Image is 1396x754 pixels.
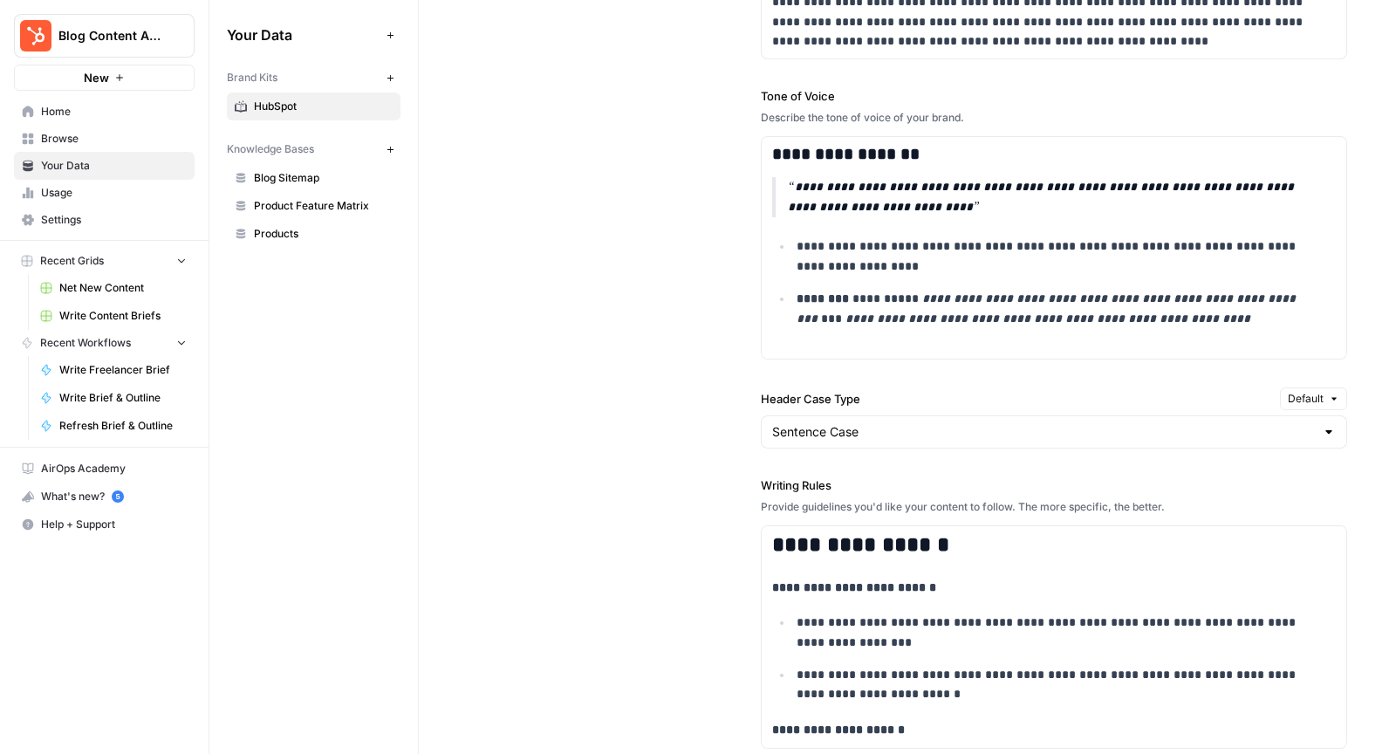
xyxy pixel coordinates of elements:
button: What's new? 5 [14,483,195,511]
a: Net New Content [32,274,195,302]
span: Your Data [227,24,380,45]
button: Help + Support [14,511,195,538]
span: Your Data [41,158,187,174]
span: Refresh Brief & Outline [59,418,187,434]
span: New [84,69,109,86]
span: Browse [41,131,187,147]
a: 5 [112,490,124,503]
a: Products [227,220,400,248]
div: Describe the tone of voice of your brand. [761,110,1347,126]
span: AirOps Academy [41,461,187,476]
a: Blog Sitemap [227,164,400,192]
label: Header Case Type [761,390,1273,408]
span: Product Feature Matrix [254,198,393,214]
a: Home [14,98,195,126]
span: Net New Content [59,280,187,296]
text: 5 [115,492,120,501]
a: Usage [14,179,195,207]
div: Provide guidelines you'd like your content to follow. The more specific, the better. [761,499,1347,515]
span: Write Brief & Outline [59,390,187,406]
span: Recent Grids [40,253,104,269]
a: Refresh Brief & Outline [32,412,195,440]
a: Write Freelancer Brief [32,356,195,384]
div: What's new? [15,483,194,510]
span: Write Content Briefs [59,308,187,324]
a: Write Brief & Outline [32,384,195,412]
a: Write Content Briefs [32,302,195,330]
input: Sentence Case [772,423,1315,441]
a: Browse [14,125,195,153]
button: Workspace: Blog Content Action Plan [14,14,195,58]
span: Usage [41,185,187,201]
a: Your Data [14,152,195,180]
label: Tone of Voice [761,87,1347,105]
span: Knowledge Bases [227,141,314,157]
span: Default [1288,391,1324,407]
span: Blog Sitemap [254,170,393,186]
span: Help + Support [41,517,187,532]
button: Default [1280,387,1347,410]
span: Brand Kits [227,70,277,86]
button: Recent Grids [14,248,195,274]
button: New [14,65,195,91]
a: AirOps Academy [14,455,195,483]
a: HubSpot [227,93,400,120]
button: Recent Workflows [14,330,195,356]
span: Settings [41,212,187,228]
span: Write Freelancer Brief [59,362,187,378]
span: Home [41,104,187,120]
span: Recent Workflows [40,335,131,351]
a: Product Feature Matrix [227,192,400,220]
span: Blog Content Action Plan [58,27,164,45]
span: HubSpot [254,99,393,114]
a: Settings [14,206,195,234]
span: Products [254,226,393,242]
label: Writing Rules [761,476,1347,494]
img: Blog Content Action Plan Logo [20,20,51,51]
